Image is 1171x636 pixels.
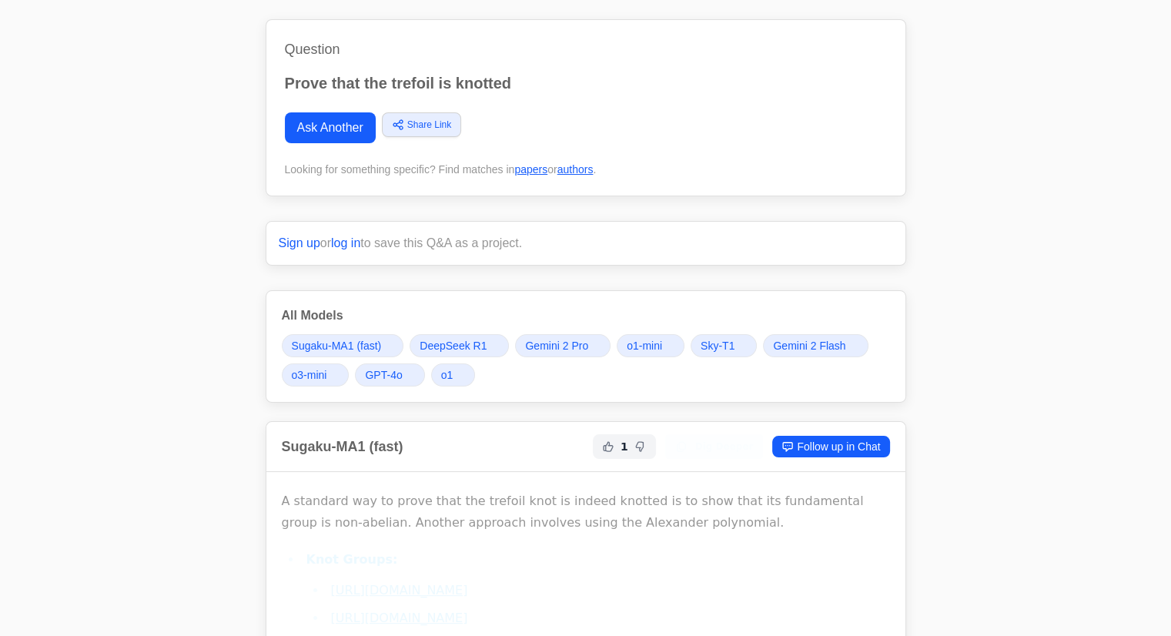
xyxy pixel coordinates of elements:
[621,439,628,454] span: 1
[420,338,487,353] span: DeepSeek R1
[431,363,476,387] a: o1
[282,436,403,457] h2: Sugaku-MA1 (fast)
[279,236,320,249] a: Sign up
[410,334,509,357] a: DeepSeek R1
[279,234,893,253] p: or to save this Q&A as a project.
[331,611,468,625] a: [URL][DOMAIN_NAME]
[514,163,547,176] a: papers
[772,436,889,457] a: Follow up in Chat
[331,236,360,249] a: log in
[773,338,845,353] span: Gemini 2 Flash
[282,363,350,387] a: o3-mini
[292,338,382,353] span: Sugaku-MA1 (fast)
[285,72,887,94] p: Prove that the trefoil is knotted
[306,552,398,567] strong: Knot Groups:
[599,437,617,456] button: Helpful
[292,367,327,383] span: o3-mini
[285,38,887,60] h1: Question
[691,334,757,357] a: Sky-T1
[285,162,887,177] div: Looking for something specific? Find matches in or .
[617,334,684,357] a: o1-mini
[557,163,594,176] a: authors
[282,490,890,534] p: A standard way to prove that the trefoil knot is indeed knotted is to show that its fundamental g...
[407,118,451,132] span: Share Link
[763,334,868,357] a: Gemini 2 Flash
[331,583,468,598] a: [URL][DOMAIN_NAME]
[285,112,376,143] a: Ask Another
[515,334,611,357] a: Gemini 2 Pro
[282,306,890,325] h3: All Models
[631,437,650,456] button: Not Helpful
[701,338,734,353] span: Sky-T1
[365,367,402,383] span: GPT-4o
[355,363,424,387] a: GPT-4o
[282,334,404,357] a: Sugaku-MA1 (fast)
[525,338,588,353] span: Gemini 2 Pro
[441,367,453,383] span: o1
[627,338,662,353] span: o1-mini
